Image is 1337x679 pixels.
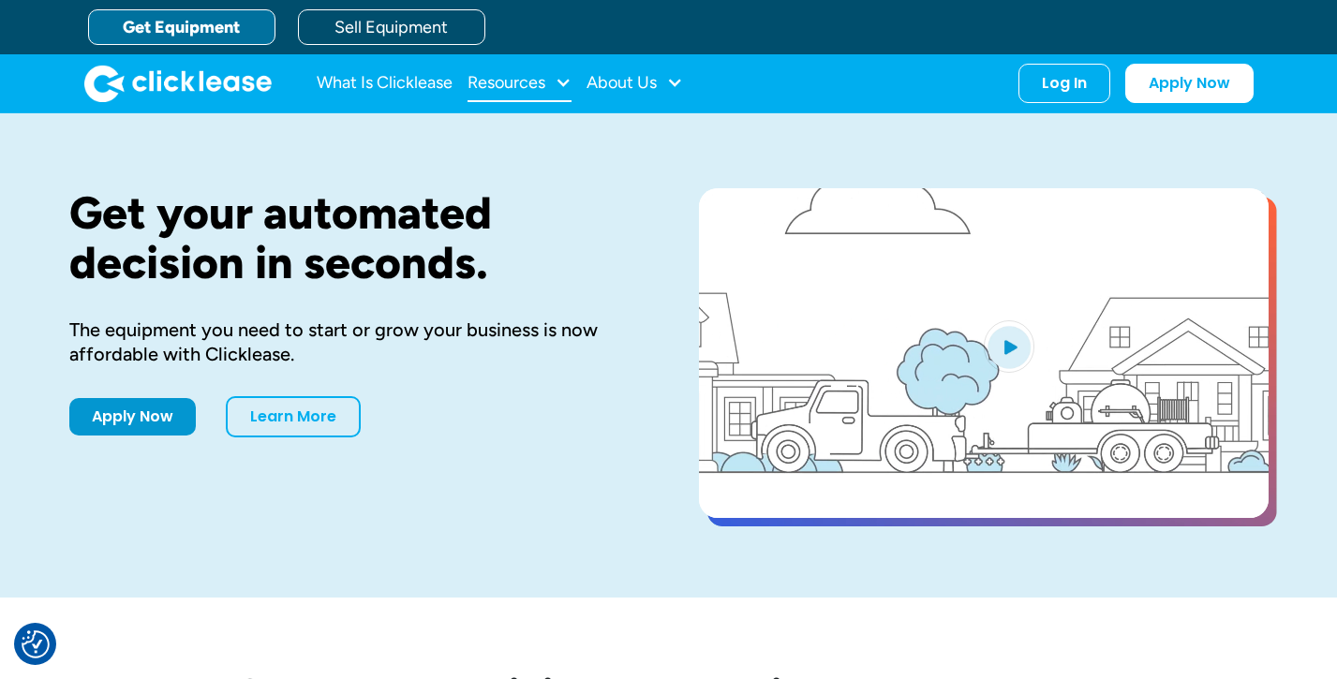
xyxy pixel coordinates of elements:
a: Sell Equipment [298,9,485,45]
a: home [84,65,272,102]
h1: Get your automated decision in seconds. [69,188,639,288]
img: Blue play button logo on a light blue circular background [984,320,1034,373]
a: Apply Now [1125,64,1254,103]
img: Clicklease logo [84,65,272,102]
img: Revisit consent button [22,630,50,658]
div: Resources [468,65,572,102]
div: Log In [1042,74,1087,93]
a: What Is Clicklease [317,65,453,102]
a: Apply Now [69,398,196,435]
div: The equipment you need to start or grow your business is now affordable with Clicklease. [69,317,639,366]
button: Consent Preferences [22,630,50,658]
a: Learn More [226,396,361,437]
div: About Us [587,65,683,102]
a: open lightbox [699,188,1269,518]
a: Get Equipment [88,9,275,45]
